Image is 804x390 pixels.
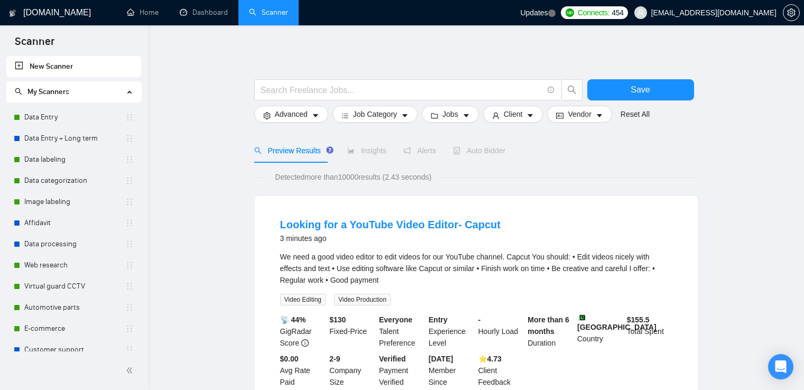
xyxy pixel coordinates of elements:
b: 2-9 [329,355,340,363]
b: $ 130 [329,315,346,324]
span: holder [125,134,134,143]
span: Updates [520,8,548,17]
span: holder [125,177,134,185]
span: My Scanners [15,87,69,96]
b: $ 155.5 [627,315,650,324]
li: Data categorization [6,170,141,191]
div: Hourly Load [476,314,526,349]
span: Insights [347,146,386,155]
a: Data categorization [24,170,125,191]
img: logo [9,5,16,22]
li: E-commerce [6,318,141,339]
li: Data processing [6,234,141,255]
li: Image labeling [6,191,141,212]
span: search [15,88,22,95]
a: setting [783,8,800,17]
a: Virtual guard CCTV [24,276,125,297]
button: barsJob Categorycaret-down [332,106,418,123]
span: holder [125,240,134,248]
button: idcardVendorcaret-down [547,106,612,123]
span: setting [263,112,271,119]
span: holder [125,324,134,333]
span: area-chart [347,147,355,154]
span: search [254,147,262,154]
span: caret-down [596,112,603,119]
span: user [492,112,500,119]
span: Video Production [334,294,391,305]
a: Data Entry [24,107,125,128]
li: Affidavit [6,212,141,234]
li: Data Entry [6,107,141,128]
li: Web research [6,255,141,276]
span: Vendor [568,108,591,120]
b: 📡 44% [280,315,306,324]
li: Automotive parts [6,297,141,318]
a: Looking for a YouTube Video Editor- Capcut [280,219,501,230]
button: settingAdvancedcaret-down [254,106,328,123]
img: upwork-logo.png [566,8,574,17]
span: bars [341,112,349,119]
span: holder [125,261,134,270]
a: Web research [24,255,125,276]
a: Customer support [24,339,125,360]
span: Client [504,108,523,120]
div: Avg Rate Paid [278,353,328,388]
span: caret-down [463,112,470,119]
button: Save [587,79,694,100]
div: Tooltip anchor [325,145,335,155]
span: Detected more than 10000 results (2.43 seconds) [267,171,439,183]
div: Talent Preference [377,314,427,349]
a: homeHome [127,8,159,17]
span: Scanner [6,34,63,56]
span: Auto Bidder [453,146,505,155]
a: Automotive parts [24,297,125,318]
b: [GEOGRAPHIC_DATA] [577,314,657,331]
span: Preview Results [254,146,330,155]
b: Verified [379,355,406,363]
a: Affidavit [24,212,125,234]
span: folder [431,112,438,119]
div: GigRadar Score [278,314,328,349]
b: Everyone [379,315,412,324]
li: Virtual guard CCTV [6,276,141,297]
button: search [561,79,583,100]
span: holder [125,155,134,164]
a: Data processing [24,234,125,255]
span: holder [125,282,134,291]
a: New Scanner [15,56,133,77]
button: setting [783,4,800,21]
span: notification [403,147,411,154]
span: info-circle [301,339,309,347]
span: caret-down [401,112,409,119]
div: Duration [525,314,575,349]
a: Image labeling [24,191,125,212]
span: robot [453,147,460,154]
span: double-left [126,365,136,376]
div: We need a good video editor to edit videos for our YouTube channel. Capcut You should: • Edit vid... [280,251,672,286]
a: dashboardDashboard [180,8,228,17]
span: caret-down [312,112,319,119]
span: idcard [556,112,563,119]
span: holder [125,303,134,312]
a: E-commerce [24,318,125,339]
a: searchScanner [249,8,288,17]
div: Payment Verified [377,353,427,388]
b: - [478,315,481,324]
span: holder [125,219,134,227]
span: holder [125,346,134,354]
img: 🇵🇰 [578,314,585,321]
div: Member Since [427,353,476,388]
div: Country [575,314,625,349]
div: Company Size [327,353,377,388]
span: Jobs [442,108,458,120]
span: setting [783,8,799,17]
div: Client Feedback [476,353,526,388]
li: New Scanner [6,56,141,77]
li: Customer support [6,339,141,360]
span: user [637,9,644,16]
b: $0.00 [280,355,299,363]
span: info-circle [548,87,555,94]
b: More than 6 months [528,315,569,336]
span: search [562,85,582,95]
span: caret-down [526,112,534,119]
